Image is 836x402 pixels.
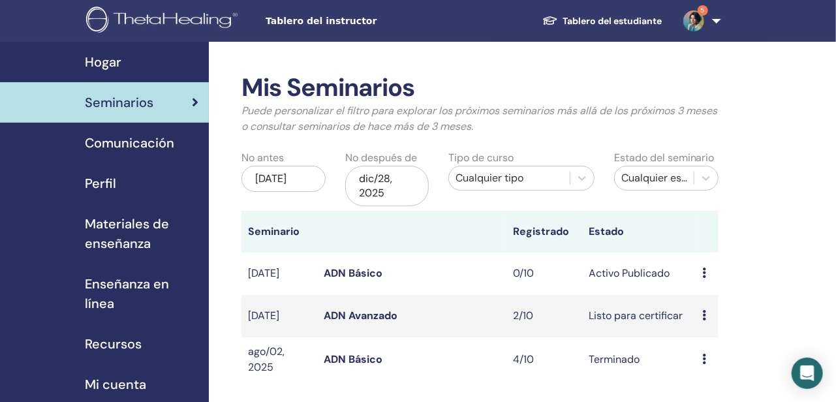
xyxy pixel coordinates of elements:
[448,150,514,166] label: Tipo de curso
[698,5,708,16] span: 5
[85,375,146,394] span: Mi cuenta
[241,295,317,337] td: [DATE]
[324,352,382,366] a: ADN Básico
[85,52,121,72] span: Hogar
[241,166,325,192] div: [DATE]
[86,7,242,36] img: logo.png
[266,14,461,28] span: Tablero del instructor
[241,337,317,382] td: ago/02, 2025
[85,93,153,112] span: Seminarios
[542,15,558,26] img: graduation-cap-white.svg
[792,358,823,389] div: Open Intercom Messenger
[582,253,696,295] td: Activo Publicado
[241,73,719,103] h2: Mis Seminarios
[506,295,582,337] td: 2/10
[85,214,198,253] span: Materiales de enseñanza
[345,150,417,166] label: No después de
[85,274,198,313] span: Enseñanza en línea
[324,309,397,322] a: ADN Avanzado
[324,266,382,280] a: ADN Básico
[532,9,673,33] a: Tablero del estudiante
[241,211,317,253] th: Seminario
[506,253,582,295] td: 0/10
[506,211,582,253] th: Registrado
[85,174,116,193] span: Perfil
[582,295,696,337] td: Listo para certificar
[456,170,563,186] div: Cualquier tipo
[85,133,174,153] span: Comunicación
[241,103,719,134] p: Puede personalizar el filtro para explorar los próximos seminarios más allá de los próximos 3 mes...
[683,10,704,31] img: default.jpg
[614,150,715,166] label: Estado del seminario
[582,337,696,382] td: Terminado
[582,211,696,253] th: Estado
[241,253,317,295] td: [DATE]
[85,334,142,354] span: Recursos
[241,150,284,166] label: No antes
[506,337,582,382] td: 4/10
[345,166,429,206] div: dic/28, 2025
[621,170,687,186] div: Cualquier estatus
